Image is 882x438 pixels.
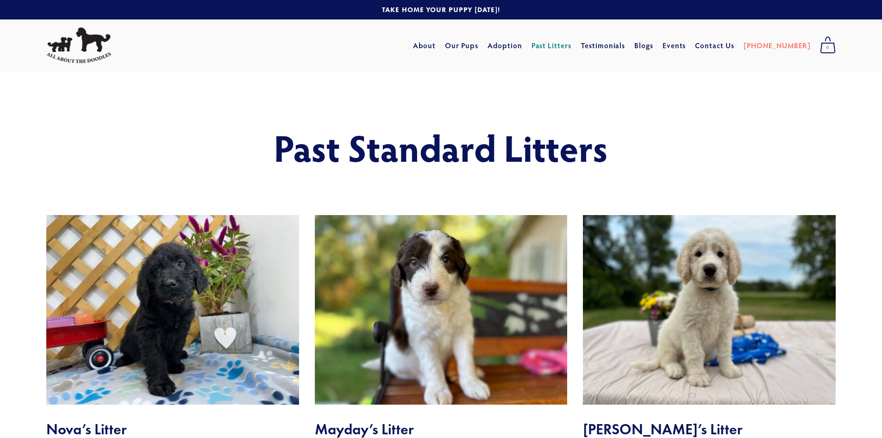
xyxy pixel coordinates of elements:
img: All About The Doodles [46,27,111,63]
span: 0 [820,42,836,54]
h2: Nova’s Litter [46,420,299,438]
h1: Past Standard Litters [113,127,769,168]
h2: [PERSON_NAME]’s Litter [583,420,836,438]
a: 0 items in cart [815,34,840,57]
a: [PHONE_NUMBER] [744,37,811,54]
a: Events [663,37,686,54]
a: Past Litters [532,40,572,50]
a: Blogs [634,37,653,54]
a: Our Pups [445,37,479,54]
h2: Mayday’s Litter [315,420,568,438]
a: Contact Us [695,37,734,54]
a: Adoption [488,37,522,54]
a: About [413,37,436,54]
a: Testimonials [581,37,626,54]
